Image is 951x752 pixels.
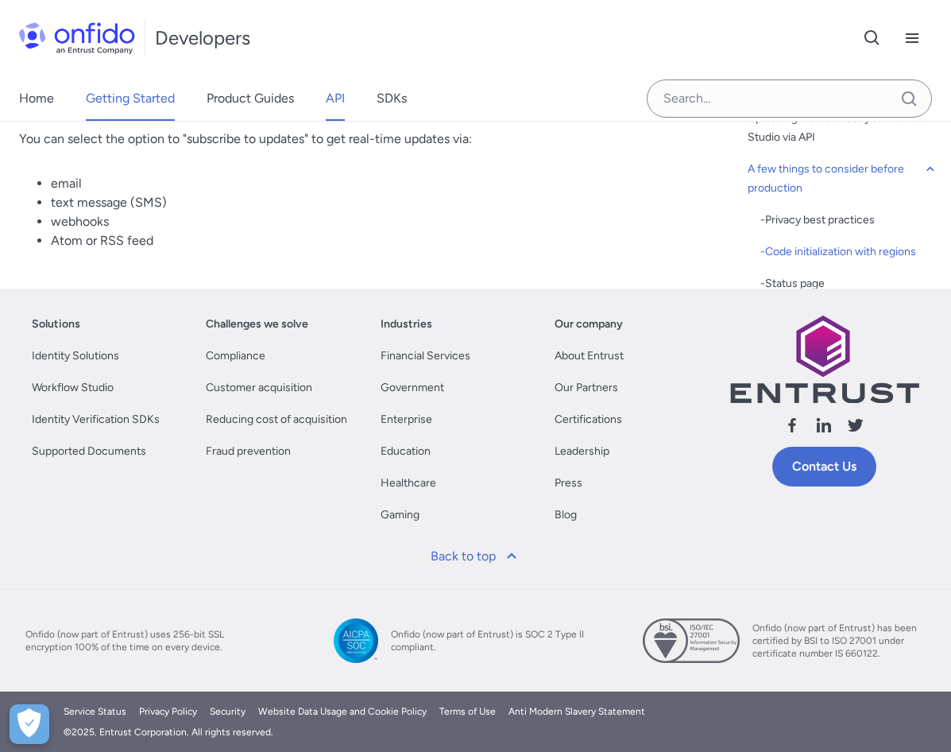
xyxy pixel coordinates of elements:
a: -Privacy best practices [760,211,938,230]
a: Compliance [206,347,265,366]
span: Onfido (now part of Entrust) has been certified by BSI to ISO 27001 under certificate number IS 6... [752,622,926,660]
a: Certifications [555,410,622,429]
a: Challenges we solve [206,315,308,334]
svg: Follow us facebook [783,416,802,435]
a: Leadership [555,442,609,461]
a: Privacy Policy [139,704,197,719]
a: Fraud prevention [206,442,291,461]
a: Financial Services [381,347,470,366]
a: Follow us X (Twitter) [846,416,865,440]
li: text message (SMS) [51,193,694,212]
a: Website Data Usage and Cookie Policy [258,704,427,719]
a: Solutions [32,315,80,334]
a: Getting Started [86,76,175,121]
a: Home [19,76,54,121]
svg: Follow us X (Twitter) [846,416,865,435]
img: ISO 27001 certified [643,618,740,663]
a: Blog [555,506,577,525]
a: Healthcare [381,474,436,493]
a: Terms of Use [439,704,496,719]
button: Open navigation menu button [892,18,932,58]
a: Gaming [381,506,419,525]
svg: Open search button [863,29,882,48]
h1: Developers [155,25,250,51]
img: SOC 2 Type II compliant [334,618,378,663]
svg: Follow us linkedin [814,416,833,435]
div: © 2025 . Entrust Corporation. All rights reserved. [64,725,887,739]
a: -Code initialization with regions [760,242,938,262]
a: Enterprise [381,410,432,429]
a: Follow us linkedin [814,416,833,440]
button: Open Preferences [10,704,49,744]
a: Identity Solutions [32,347,119,366]
li: email [51,174,694,193]
div: - Code initialization with regions [760,242,938,262]
div: - Status page [760,274,938,293]
p: You can select the option to "subscribe to updates" to get real-time updates via: [19,130,694,149]
span: Onfido (now part of Entrust) is SOC 2 Type II compliant. [391,628,597,653]
a: Press [555,474,582,493]
a: Identity Verification SDKs [32,410,160,429]
a: Service Status [64,704,126,719]
a: Follow us facebook [783,416,802,440]
a: About Entrust [555,347,624,366]
img: Entrust logo [729,315,919,403]
img: Onfido Logo [19,22,135,54]
a: Customer acquisition [206,378,312,397]
button: Open search button [852,18,892,58]
a: Uploading media directly to Workflow Studio via API [748,109,938,147]
a: API [326,76,345,121]
a: Workflow Studio [32,378,114,397]
svg: Open navigation menu button [903,29,922,48]
a: Contact Us [772,447,876,486]
input: Onfido search input field [647,79,932,118]
a: Reducing cost of acquisition [206,410,347,429]
div: - Privacy best practices [760,211,938,230]
a: Our company [555,315,623,334]
li: Atom or RSS feed [51,231,694,250]
div: Cookie Preferences [10,704,49,744]
a: A few things to consider before production [748,160,938,198]
a: SDKs [377,76,407,121]
a: Our Partners [555,378,618,397]
a: Industries [381,315,432,334]
a: Government [381,378,444,397]
a: Security [210,704,245,719]
a: -Status page [760,274,938,293]
li: webhooks [51,212,694,231]
a: Back to top [421,537,531,576]
a: Education [381,442,431,461]
a: Anti Modern Slavery Statement [508,704,645,719]
a: Product Guides [207,76,294,121]
span: Onfido (now part of Entrust) uses 256-bit SSL encryption 100% of the time on every device. [25,628,232,653]
a: Supported Documents [32,442,146,461]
